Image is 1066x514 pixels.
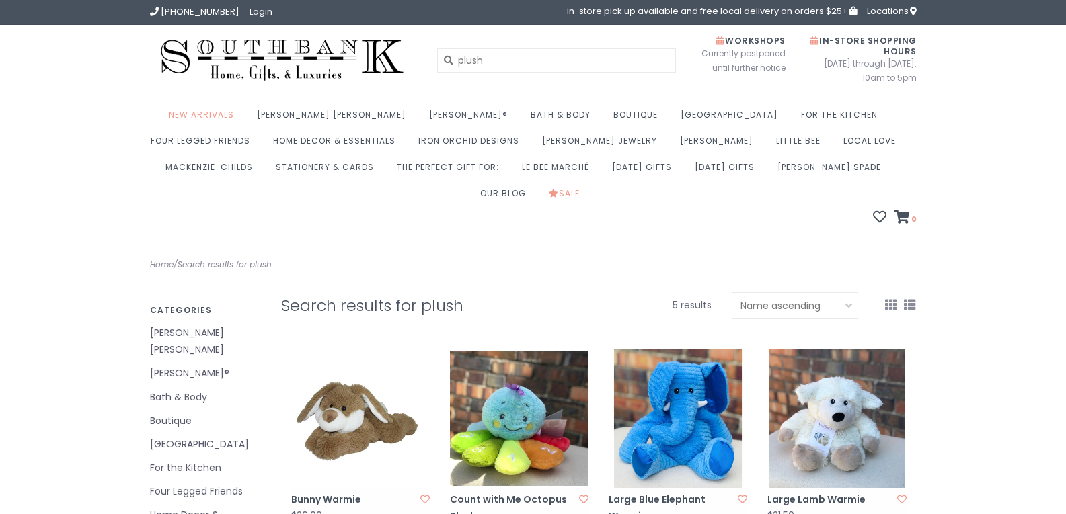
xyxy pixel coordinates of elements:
a: Add to wishlist [579,492,588,506]
a: [PERSON_NAME]® [150,365,261,382]
span: Workshops [716,35,786,46]
a: [PERSON_NAME] [PERSON_NAME] [150,325,261,358]
a: [DATE] Gifts [612,158,679,184]
span: Currently postponed until further notice [685,46,786,75]
img: Little Bees Large Blue Elephant Warmie [609,349,747,488]
a: Boutique [613,105,664,132]
a: Four Legged Friends [150,483,261,500]
a: Boutique [150,413,261,429]
img: Southbank Gift Company -- Home, Gifts, and Luxuries [150,35,415,85]
a: [DATE] Gifts [695,158,761,184]
a: Le Bee Marché [522,158,596,184]
a: [PERSON_NAME] Jewelry [542,132,664,158]
a: Bunny Warmie [291,491,416,508]
a: [PERSON_NAME] [680,132,760,158]
a: MacKenzie-Childs [165,158,260,184]
a: [GEOGRAPHIC_DATA] [681,105,785,132]
a: [PERSON_NAME] [PERSON_NAME] [257,105,413,132]
a: Add to wishlist [897,492,907,506]
a: [PERSON_NAME] Spade [777,158,888,184]
img: Little Bees Large Lamb Warmie [767,349,906,488]
a: Large Lamb Warmie [767,491,892,508]
a: Locations [862,7,917,15]
span: [DATE] through [DATE]: 10am to 5pm [806,56,917,85]
a: [PHONE_NUMBER] [150,5,239,18]
a: Four Legged Friends [151,132,257,158]
a: Add to wishlist [420,492,430,506]
span: Locations [867,5,917,17]
span: In-Store Shopping Hours [810,35,917,57]
a: Little Bee [776,132,827,158]
a: Our Blog [480,184,533,210]
input: Let us help you search for the right gift! [437,48,676,73]
a: [PERSON_NAME]® [429,105,515,132]
a: Local Love [843,132,903,158]
a: Bath & Body [531,105,597,132]
h1: Search results for plush [281,297,564,314]
span: 5 results [673,298,712,312]
img: Bunny Warmie [291,349,430,488]
span: 0 [910,214,917,224]
a: Home Decor & Essentials [273,132,402,158]
a: For the Kitchen [801,105,884,132]
a: [GEOGRAPHIC_DATA] [150,436,261,453]
img: Little Bees Count with Me Octopus Plush [450,349,588,488]
div: / [140,257,533,272]
a: For the Kitchen [150,460,261,476]
span: [PHONE_NUMBER] [161,5,239,18]
a: Iron Orchid Designs [418,132,526,158]
a: Login [250,5,272,18]
a: Sale [549,184,586,210]
a: Add to wishlist [738,492,747,506]
a: Stationery & Cards [276,158,381,184]
a: Search results for plush [178,259,272,270]
a: The perfect gift for: [397,158,506,184]
a: Home [150,259,174,270]
a: 0 [894,212,917,225]
span: in-store pick up available and free local delivery on orders $25+ [567,7,857,15]
h3: Categories [150,306,261,314]
a: Bath & Body [150,389,261,406]
a: New Arrivals [169,105,241,132]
